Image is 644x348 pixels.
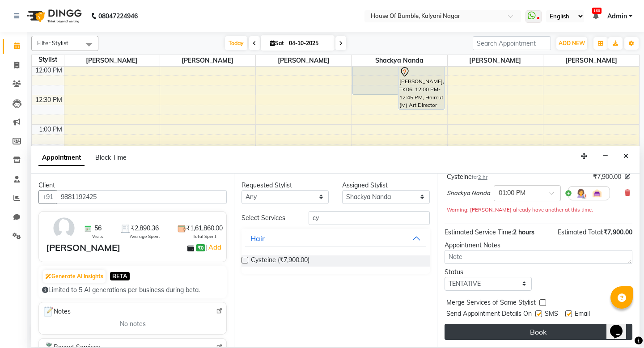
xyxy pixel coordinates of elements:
i: Edit price [625,174,630,179]
span: 2 hours [513,228,534,236]
span: Shackya Nanda [447,189,490,198]
span: Notes [42,306,71,318]
span: Admin [607,12,627,21]
div: 12:30 PM [34,95,64,105]
span: Total Spent [193,233,216,240]
div: Stylist [32,55,64,64]
a: Add [207,242,223,253]
span: Today [225,36,247,50]
span: Average Spent [130,233,160,240]
span: Estimated Service Time: [445,228,513,236]
span: Estimated Total: [558,228,603,236]
span: ₹0 [196,244,205,251]
div: Assigned Stylist [342,181,429,190]
span: 160 [592,8,602,14]
span: Merge Services of Same Stylist [446,298,536,309]
iframe: chat widget [606,312,635,339]
div: Status [445,267,532,277]
input: 2025-10-04 [286,37,331,50]
a: 160 [593,12,598,20]
div: Client [38,181,227,190]
span: SMS [545,309,558,320]
div: Requested Stylist [241,181,329,190]
span: Cysteine (₹7,900.00) [251,255,309,267]
span: [PERSON_NAME] [256,55,351,66]
div: 1:00 PM [37,125,64,134]
span: BETA [110,272,130,280]
img: Interior.png [592,188,602,199]
span: ₹1,61,860.00 [186,224,223,233]
div: 12:00 PM [34,66,64,75]
b: 08047224946 [98,4,138,29]
span: Block Time [95,153,127,161]
div: Limited to 5 AI generations per business during beta. [42,285,223,295]
img: Hairdresser.png [576,188,586,199]
div: [PERSON_NAME] [46,241,120,255]
button: Hair [245,230,426,246]
span: Filter Stylist [37,39,68,47]
div: [PERSON_NAME], TK06, 12:00 PM-12:45 PM, Haircut (M) Art Director Shackya [399,66,444,109]
input: Search by Name/Mobile/Email/Code [57,190,227,204]
small: for [472,174,487,180]
span: Shackya Nanda [352,55,447,66]
img: avatar [51,215,77,241]
span: ₹7,900.00 [593,172,621,182]
span: [PERSON_NAME] [64,55,160,66]
span: Send Appointment Details On [446,309,532,320]
span: [PERSON_NAME] [448,55,543,66]
div: Select Services [235,213,302,223]
div: Cysteine [447,172,487,182]
span: ₹2,890.36 [131,224,159,233]
button: ADD NEW [556,37,587,50]
span: 56 [94,224,102,233]
button: Generate AI Insights [43,270,106,283]
small: Warning: [PERSON_NAME] already have another at this time. [447,207,593,213]
button: +91 [38,190,57,204]
span: Sat [268,40,286,47]
span: [PERSON_NAME] [160,55,255,66]
span: Visits [92,233,103,240]
button: Book [445,324,632,340]
span: [PERSON_NAME] [543,55,639,66]
span: ADD NEW [559,40,585,47]
input: Search Appointment [473,36,551,50]
button: Close [619,149,632,163]
img: logo [23,4,84,29]
div: Hair [250,233,265,244]
span: | [205,242,223,253]
div: Appointment Notes [445,241,632,250]
span: Appointment [38,150,85,166]
span: Email [575,309,590,320]
span: 2 hr [478,174,487,180]
span: No notes [120,319,146,329]
input: Search by service name [309,211,429,225]
span: ₹7,900.00 [603,228,632,236]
